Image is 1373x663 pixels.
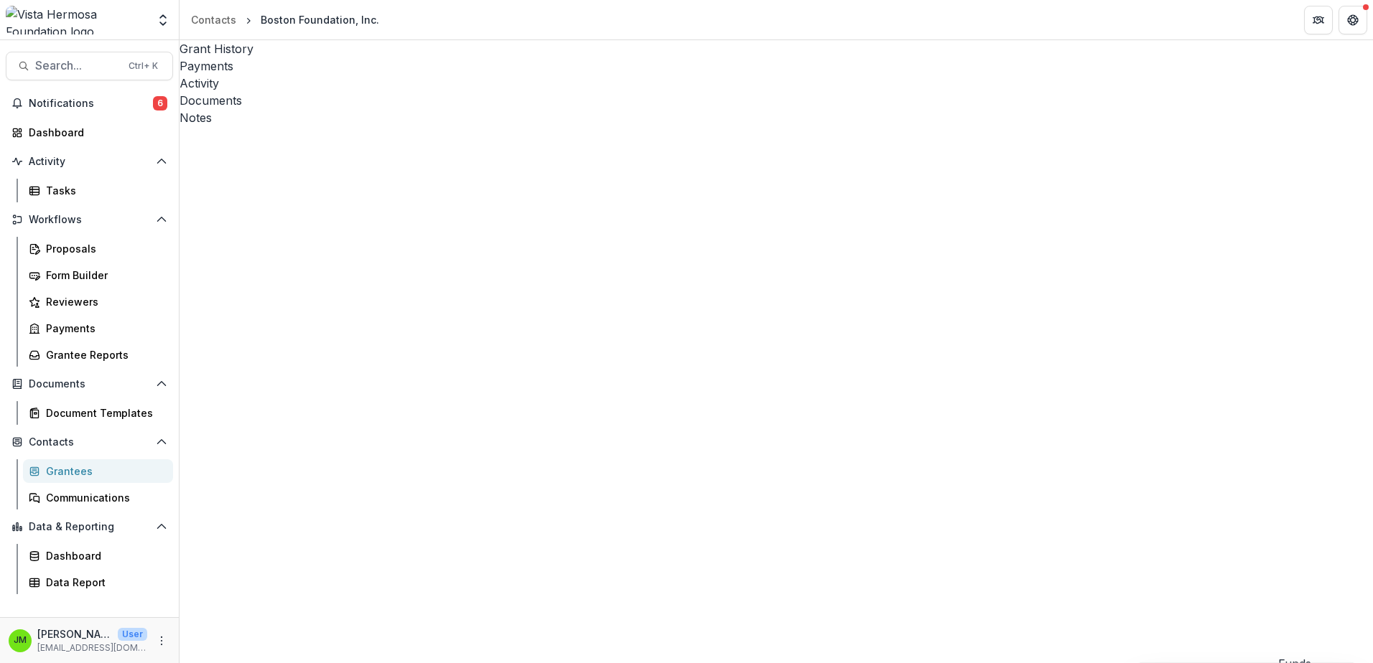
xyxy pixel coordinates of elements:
div: Dashboard [46,548,162,563]
a: Form Builder [23,263,173,287]
button: More [153,632,170,649]
a: Notes [180,109,1373,126]
button: Notifications6 [6,92,173,115]
button: Open Data & Reporting [6,515,173,538]
nav: breadcrumb [185,9,385,30]
div: Data Report [46,575,162,590]
div: Grantee Reports [46,347,162,362]
a: Grantees [23,459,173,483]
a: Communications [23,486,173,509]
a: Tasks [23,179,173,202]
div: Document Templates [46,405,162,420]
span: Contacts [29,436,150,448]
div: Boston Foundation, Inc. [261,12,379,27]
button: Open Activity [6,150,173,173]
a: Proposals [23,237,173,260]
a: Reviewers [23,290,173,314]
a: Documents [180,92,1373,109]
div: Reviewers [46,294,162,309]
button: Open Workflows [6,208,173,231]
span: 6 [153,96,167,110]
button: Open Contacts [6,431,173,453]
a: Activity [180,75,1373,92]
p: User [118,628,147,641]
button: Partners [1304,6,1333,34]
button: Get Help [1339,6,1367,34]
div: Contacts [191,12,236,27]
a: Grantee Reports [23,343,173,367]
span: Notifications [29,98,153,110]
button: Search... [6,52,173,80]
a: Dashboard [23,544,173,568]
div: Form Builder [46,268,162,283]
img: Vista Hermosa Foundation logo [6,6,147,34]
div: Proposals [46,241,162,256]
a: Document Templates [23,401,173,425]
button: Open entity switcher [153,6,173,34]
p: [PERSON_NAME] [37,626,112,641]
span: Data & Reporting [29,521,150,533]
span: Workflows [29,214,150,226]
button: Open Documents [6,372,173,395]
span: Search... [35,59,120,72]
a: Dashboard [6,121,173,144]
a: Payments [180,57,1373,75]
div: Payments [46,321,162,336]
a: Data Report [23,570,173,594]
div: Tasks [46,183,162,198]
div: Dashboard [29,125,162,140]
p: [EMAIL_ADDRESS][DOMAIN_NAME] [37,641,147,654]
a: Grant History [180,40,1373,57]
span: Documents [29,378,150,390]
div: Jerry Martinez [14,636,27,645]
div: Ctrl + K [126,58,161,74]
span: Activity [29,156,150,168]
a: Contacts [185,9,242,30]
div: Grantees [46,464,162,479]
a: Payments [23,316,173,340]
div: Communications [46,490,162,505]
